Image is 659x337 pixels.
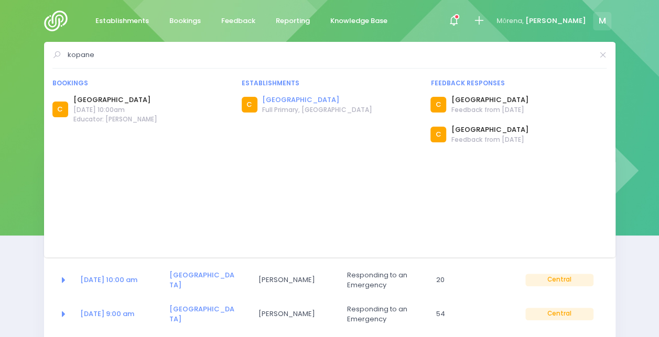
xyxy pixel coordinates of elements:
[525,16,586,26] span: [PERSON_NAME]
[496,16,524,26] span: Mōrena,
[242,78,418,88] div: Establishments
[169,270,234,290] a: [GEOGRAPHIC_DATA]
[44,10,74,31] img: Logo
[436,309,504,319] span: 54
[73,105,157,115] span: [DATE] 10:00am
[276,16,310,26] span: Reporting
[73,263,163,297] td: <a href="https://app.stjis.org.nz/bookings/523951" class="font-weight-bold">20 Aug at 10:00 am</a>
[322,11,396,31] a: Knowledge Base
[525,308,593,320] span: Central
[340,263,429,297] td: Responding to an Emergency
[451,105,528,115] span: Feedback from [DATE]
[68,47,592,63] input: Search for anything (like establishments, bookings, or feedback)
[267,11,319,31] a: Reporting
[221,16,255,26] span: Feedback
[429,263,518,297] td: 20
[73,115,157,124] span: Educator: [PERSON_NAME]
[262,95,372,105] a: [GEOGRAPHIC_DATA]
[436,275,504,285] span: 20
[87,11,158,31] a: Establishments
[163,263,252,297] td: <a href="https://app.stjis.org.nz/establishments/200082" class="font-weight-bold">Tinui School</a>
[430,97,446,113] div: C
[347,270,415,290] span: Responding to an Emergency
[451,95,528,105] a: [GEOGRAPHIC_DATA]
[258,309,326,319] span: [PERSON_NAME]
[262,105,372,115] span: Full Primary, [GEOGRAPHIC_DATA]
[52,102,68,117] div: C
[258,275,326,285] span: [PERSON_NAME]
[518,297,600,331] td: Central
[52,78,229,88] div: Bookings
[163,297,252,331] td: <a href="https://app.stjis.org.nz/establishments/204813" class="font-weight-bold">Brunswick Schoo...
[80,275,137,285] a: [DATE] 10:00 am
[251,297,340,331] td: Jane Corcoran
[525,274,593,286] span: Central
[593,12,611,30] span: M
[429,297,518,331] td: 54
[73,297,163,331] td: <a href="https://app.stjis.org.nz/bookings/524042" class="font-weight-bold">21 Aug at 9:00 am</a>
[340,297,429,331] td: Responding to an Emergency
[430,78,607,88] div: Feedback responses
[242,97,257,113] div: C
[73,95,157,105] a: [GEOGRAPHIC_DATA]
[80,309,134,319] a: [DATE] 9:00 am
[451,135,528,144] span: Feedback from [DATE]
[161,11,210,31] a: Bookings
[330,16,387,26] span: Knowledge Base
[169,16,201,26] span: Bookings
[347,304,415,324] span: Responding to an Emergency
[213,11,264,31] a: Feedback
[430,127,446,142] div: C
[169,304,234,324] a: [GEOGRAPHIC_DATA]
[95,16,149,26] span: Establishments
[451,125,528,135] a: [GEOGRAPHIC_DATA]
[251,263,340,297] td: Rachel White
[518,263,600,297] td: Central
